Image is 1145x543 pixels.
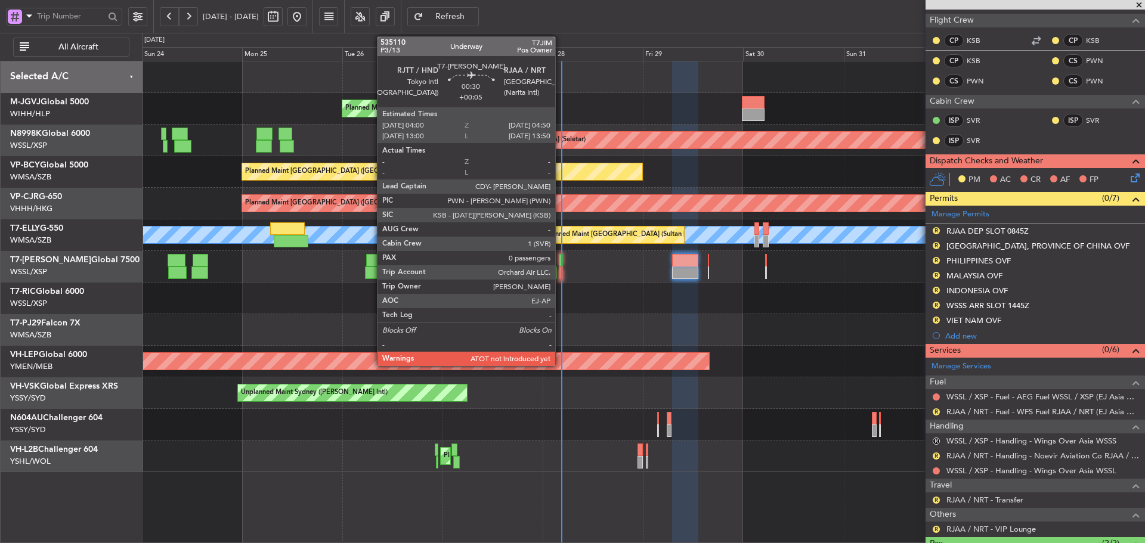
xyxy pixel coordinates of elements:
a: KSB [967,35,994,46]
a: VH-VSKGlobal Express XRS [10,382,118,390]
a: YSSY/SYD [10,393,46,404]
a: N8998KGlobal 6000 [10,129,90,138]
div: [DATE] [144,35,165,45]
div: CP [944,54,964,67]
button: R [933,287,940,294]
span: Refresh [426,13,475,21]
span: [DATE] - [DATE] [203,11,259,22]
a: WIHH/HLP [10,108,50,119]
span: T7-RIC [10,287,36,296]
button: Refresh [407,7,479,26]
div: WSSS ARR SLOT 1445Z [946,300,1029,311]
a: KSB [967,55,994,66]
button: R [933,272,940,279]
a: VH-LEPGlobal 6000 [10,350,87,359]
a: KSB [1086,35,1113,46]
div: [GEOGRAPHIC_DATA], PROVINCE OF CHINA OVF [946,241,1129,251]
span: N8998K [10,129,42,138]
input: Trip Number [37,7,104,25]
a: RJAA / NRT - Fuel - WFS Fuel RJAA / NRT (EJ Asia Only) [946,407,1139,417]
div: Planned Maint [GEOGRAPHIC_DATA] (Halim Intl) [345,100,494,117]
span: VP-CJR [10,193,39,201]
div: CP [944,34,964,47]
div: Mon 25 [242,47,342,61]
span: AF [1060,174,1070,186]
a: WMSA/SZB [10,235,51,246]
span: Dispatch Checks and Weather [930,154,1043,168]
div: PHILIPPINES OVF [946,256,1011,266]
span: Services [930,344,961,358]
span: Cabin Crew [930,95,974,108]
div: CS [1063,75,1083,88]
div: VIET NAM OVF [946,315,1001,325]
span: Handling [930,420,964,433]
a: T7-ELLYG-550 [10,224,63,232]
span: Others [930,508,956,522]
a: Manage Services [932,361,991,373]
div: Sat 30 [743,47,843,61]
div: CS [944,75,964,88]
button: R [933,242,940,249]
a: VP-CJRG-650 [10,193,62,201]
span: N604AU [10,414,43,422]
div: Fri 29 [643,47,743,61]
a: Manage Permits [932,209,989,221]
a: WMSA/SZB [10,172,51,182]
div: CP [1063,34,1083,47]
a: T7-PJ29Falcon 7X [10,319,81,327]
span: All Aircraft [32,43,125,51]
a: VHHH/HKG [10,203,52,214]
button: R [933,257,940,264]
span: Travel [930,479,952,492]
button: R [933,526,940,533]
span: (0/6) [1102,343,1119,356]
span: VP-BCY [10,161,40,169]
div: Thu 28 [543,47,643,61]
button: R [933,437,940,445]
button: R [933,227,940,234]
span: Permits [930,192,958,206]
span: FP [1090,174,1098,186]
a: T7-RICGlobal 6000 [10,287,84,296]
button: R [933,302,940,309]
div: Sun 31 [844,47,944,61]
div: Planned Maint [GEOGRAPHIC_DATA] (Seletar) [445,131,586,149]
span: T7-[PERSON_NAME] [10,256,91,264]
a: N604AUChallenger 604 [10,414,103,422]
a: WSSL / XSP - Fuel - AEG Fuel WSSL / XSP (EJ Asia Only) [946,392,1139,402]
span: VH-LEP [10,350,39,359]
a: T7-[PERSON_NAME]Global 7500 [10,256,140,264]
div: Add new [945,331,1139,341]
a: RJAA / NRT - VIP Lounge [946,524,1036,534]
span: VH-L2B [10,445,38,454]
button: R [933,317,940,324]
span: T7-ELLY [10,224,40,232]
div: RJAA DEP SLOT 0845Z [946,226,1029,236]
div: ISP [1063,114,1083,127]
a: SVR [967,135,994,146]
div: INDONESIA OVF [946,286,1008,296]
div: MALAYSIA OVF [946,271,1002,281]
span: CR [1030,174,1041,186]
div: ISP [944,114,964,127]
div: Planned Maint [GEOGRAPHIC_DATA] ([GEOGRAPHIC_DATA] Intl) [245,194,444,212]
a: WSSL / XSP - Handling - Wings Over Asia WSSS [946,436,1116,446]
a: YSSY/SYD [10,424,46,435]
a: WSSL / XSP - Handling - Wings Over Asia WSSL [946,466,1116,476]
span: AC [1000,174,1011,186]
span: Flight Crew [930,14,974,27]
a: YSHL/WOL [10,456,51,467]
div: Planned Maint Sydney ([PERSON_NAME] Intl) [444,447,582,465]
a: WMSA/SZB [10,330,51,340]
a: RJAA / NRT - Transfer [946,495,1023,505]
span: M-JGVJ [10,98,41,106]
div: Planned Maint [GEOGRAPHIC_DATA] ([GEOGRAPHIC_DATA] Intl) [245,163,444,181]
button: R [933,452,940,460]
button: All Aircraft [13,38,129,57]
a: RJAA / NRT - Handling - Noevir Aviation Co RJAA / NRT [946,451,1139,461]
div: Sun 24 [142,47,242,61]
button: R [933,497,940,504]
a: SVR [967,115,994,126]
div: Tue 26 [342,47,442,61]
a: PWN [967,76,994,86]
